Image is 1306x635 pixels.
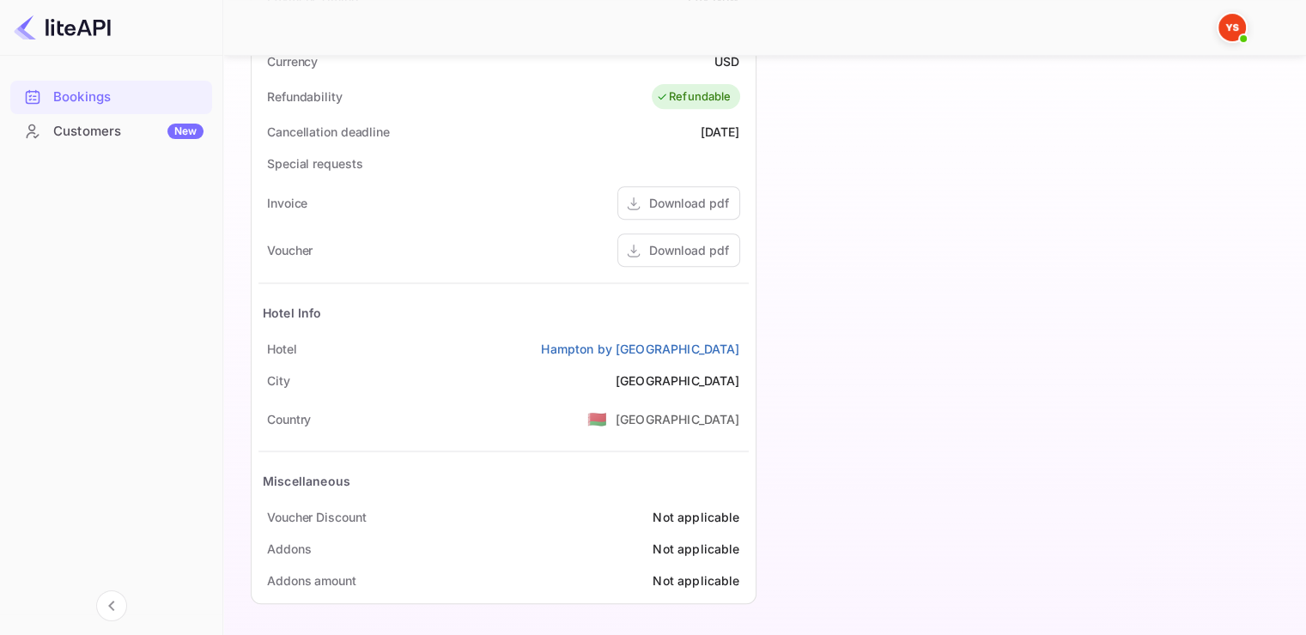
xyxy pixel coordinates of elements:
button: Collapse navigation [96,590,127,621]
div: Invoice [267,194,307,212]
div: New [167,124,203,139]
div: Country [267,410,311,428]
div: USD [714,52,739,70]
div: Refundability [267,88,343,106]
a: Hampton by [GEOGRAPHIC_DATA] [541,340,739,358]
div: [GEOGRAPHIC_DATA] [616,410,740,428]
div: [GEOGRAPHIC_DATA] [616,372,740,390]
div: Download pdf [649,194,729,212]
div: Bookings [53,88,203,107]
div: Not applicable [653,540,739,558]
a: CustomersNew [10,115,212,147]
div: Hotel Info [263,304,322,322]
div: Not applicable [653,508,739,526]
div: Miscellaneous [263,472,350,490]
div: Special requests [267,154,362,172]
img: Yandex Support [1218,14,1246,41]
div: Voucher [267,241,313,259]
div: Customers [53,122,203,142]
span: United States [587,403,607,434]
img: LiteAPI logo [14,14,111,41]
div: Refundable [656,88,732,106]
div: Not applicable [653,571,739,590]
div: [DATE] [701,123,740,141]
div: Cancellation deadline [267,123,390,141]
div: Addons amount [267,571,356,590]
a: Bookings [10,81,212,112]
div: Hotel [267,340,297,358]
div: Currency [267,52,318,70]
div: Download pdf [649,241,729,259]
div: Voucher Discount [267,508,366,526]
div: CustomersNew [10,115,212,148]
div: Addons [267,540,311,558]
div: Bookings [10,81,212,114]
div: City [267,372,290,390]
